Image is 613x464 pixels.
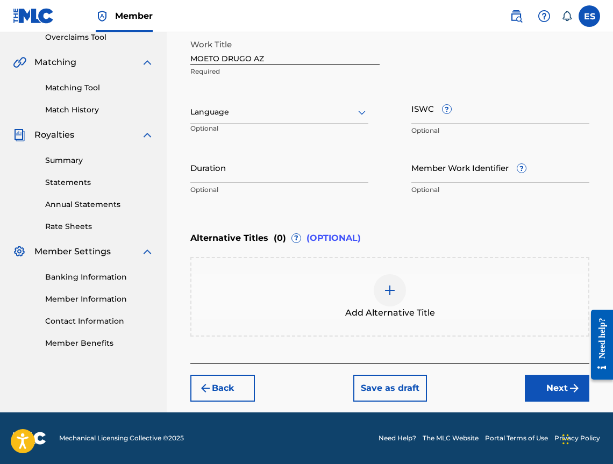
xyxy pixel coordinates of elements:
[411,126,589,135] p: Optional
[45,316,154,327] a: Contact Information
[34,56,76,69] span: Matching
[579,5,600,27] div: User Menu
[274,232,286,245] span: ( 0 )
[45,155,154,166] a: Summary
[561,11,572,22] div: Notifications
[141,129,154,141] img: expand
[141,56,154,69] img: expand
[45,32,154,43] a: Overclaims Tool
[45,199,154,210] a: Annual Statements
[583,302,613,388] iframe: Resource Center
[190,375,255,402] button: Back
[383,284,396,297] img: add
[562,423,569,455] div: Плъзни
[45,82,154,94] a: Matching Tool
[443,105,451,113] span: ?
[45,104,154,116] a: Match History
[190,124,253,141] p: Optional
[45,177,154,188] a: Statements
[34,245,111,258] span: Member Settings
[538,10,551,23] img: help
[559,412,613,464] iframe: Chat Widget
[13,56,26,69] img: Matching
[190,185,368,195] p: Optional
[411,185,589,195] p: Optional
[353,375,427,402] button: Save as draft
[533,5,555,27] div: Help
[379,433,416,443] a: Need Help?
[45,294,154,305] a: Member Information
[510,10,523,23] img: search
[190,67,380,76] p: Required
[345,306,435,319] span: Add Alternative Title
[517,164,526,173] span: ?
[45,338,154,349] a: Member Benefits
[505,5,527,27] a: Public Search
[554,433,600,443] a: Privacy Policy
[568,382,581,395] img: f7272a7cc735f4ea7f67.svg
[13,432,46,445] img: logo
[306,232,361,245] span: (OPTIONAL)
[13,245,26,258] img: Member Settings
[525,375,589,402] button: Next
[199,382,212,395] img: 7ee5dd4eb1f8a8e3ef2f.svg
[59,433,184,443] span: Mechanical Licensing Collective © 2025
[115,10,153,22] span: Member
[45,221,154,232] a: Rate Sheets
[292,234,301,242] span: ?
[13,129,26,141] img: Royalties
[45,272,154,283] a: Banking Information
[485,433,548,443] a: Portal Terms of Use
[423,433,479,443] a: The MLC Website
[190,232,268,245] span: Alternative Titles
[13,8,54,24] img: MLC Logo
[34,129,74,141] span: Royalties
[96,10,109,23] img: Top Rightsholder
[141,245,154,258] img: expand
[559,412,613,464] div: Джаджи за чат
